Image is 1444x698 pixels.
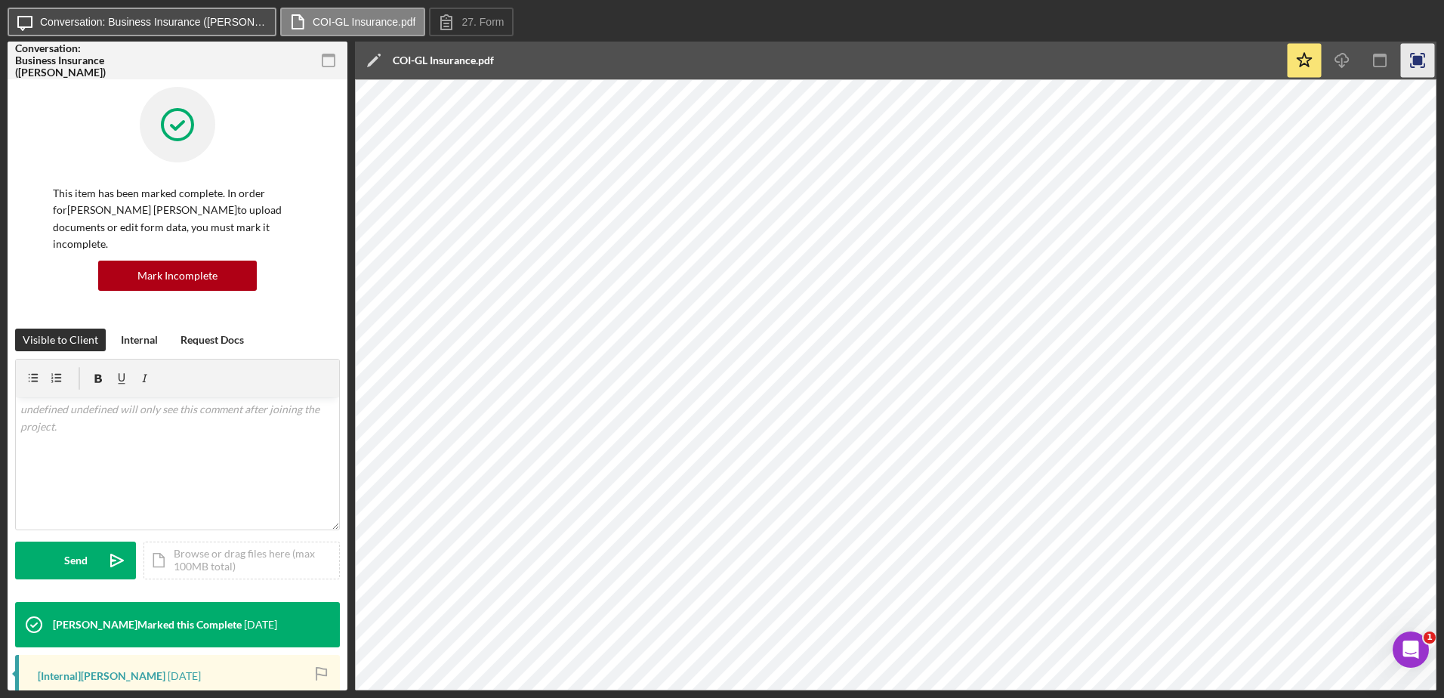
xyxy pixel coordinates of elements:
button: Internal [113,329,165,351]
button: Send [15,542,136,579]
label: COI-GL Insurance.pdf [313,16,415,28]
label: Conversation: Business Insurance ([PERSON_NAME]) [40,16,267,28]
time: 2025-09-30 13:42 [244,619,277,631]
div: Conversation: Business Insurance ([PERSON_NAME]) [15,42,121,79]
div: [PERSON_NAME] Marked this Complete [53,619,242,631]
div: COI-GL Insurance.pdf [393,54,494,66]
button: Conversation: Business Insurance ([PERSON_NAME]) [8,8,276,36]
button: Mark Incomplete [98,261,257,291]
div: Send [64,542,88,579]
button: Request Docs [173,329,251,351]
button: 27. Form [429,8,514,36]
div: Request Docs [180,329,244,351]
iframe: Intercom live chat [1393,632,1429,668]
div: Internal [121,329,158,351]
div: [Internal] [PERSON_NAME] [38,670,165,682]
span: 1 [1424,632,1436,644]
label: 27. Form [461,16,504,28]
button: Visible to Client [15,329,106,351]
time: 2025-09-30 13:41 [168,670,201,682]
p: This item has been marked complete. In order for [PERSON_NAME] [PERSON_NAME] to upload documents ... [53,185,302,253]
div: Mark Incomplete [137,261,218,291]
div: Visible to Client [23,329,98,351]
button: COI-GL Insurance.pdf [280,8,425,36]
